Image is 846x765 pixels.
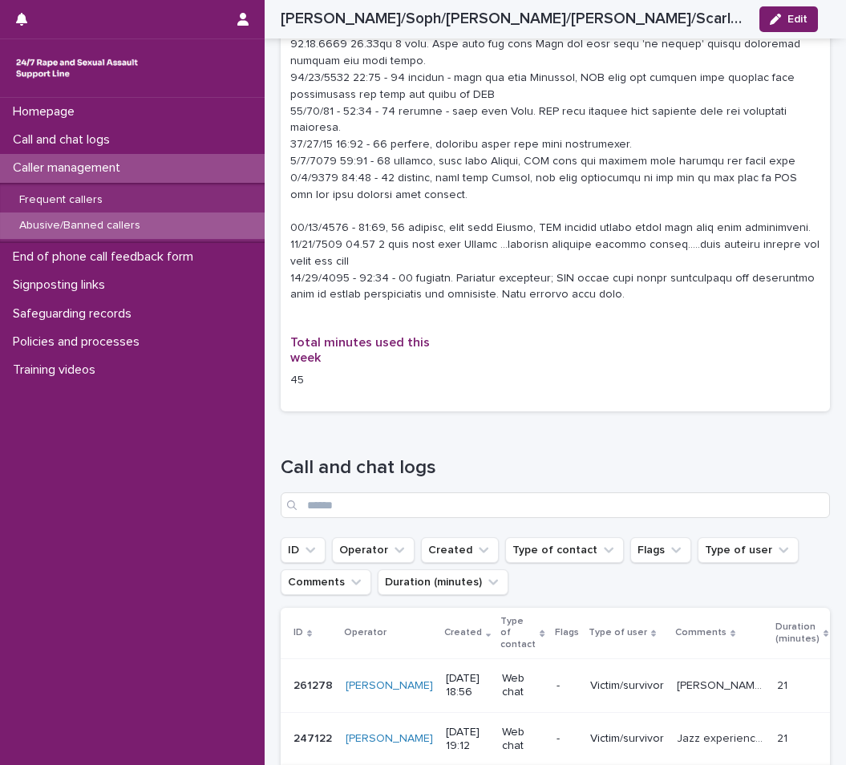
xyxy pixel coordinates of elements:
p: Flags [555,624,579,642]
p: ID [293,624,303,642]
p: Type of contact [500,613,536,654]
p: Frequent callers [6,193,115,207]
p: [DATE] 18:56 [446,672,489,699]
h1: Call and chat logs [281,456,830,480]
span: Total minutes used this week [290,336,430,364]
button: Duration (minutes) [378,569,508,595]
p: Izzy has experienced SV and has reached out for support with her mental health. Explored her feel... [677,676,767,693]
button: Edit [759,6,818,32]
img: rhQMoQhaT3yELyF149Cw [13,52,141,84]
p: 261278 [293,676,336,693]
p: Call and chat logs [6,132,123,148]
input: Search [281,492,830,518]
button: Comments [281,569,371,595]
p: Caller management [6,160,133,176]
p: 247122 [293,729,335,746]
p: [DATE] 19:12 [446,726,489,753]
p: Web chat [502,672,543,699]
p: Created [444,624,482,642]
p: Abusive/Banned callers [6,219,153,233]
p: Operator [344,624,387,642]
p: 21 [777,676,791,693]
p: Policies and processes [6,334,152,350]
p: - [557,679,577,693]
p: End of phone call feedback form [6,249,206,265]
p: Training videos [6,362,108,378]
button: Type of contact [505,537,624,563]
p: 21 [777,729,791,746]
p: Safeguarding records [6,306,144,322]
p: - [557,732,577,746]
button: Type of user [698,537,799,563]
p: Jazz experienced SV, expressed that she is pregnant, spoke in lower case and used "I'm scared" an... [677,729,767,746]
p: Victim/survivor [590,732,664,746]
p: Web chat [502,726,543,753]
p: Type of user [589,624,647,642]
h2: [PERSON_NAME]/Soph/[PERSON_NAME]/[PERSON_NAME]/Scarlet/[PERSON_NAME] - Banned/Webchatter [281,10,747,28]
p: 45 [290,372,454,389]
span: Edit [787,14,808,25]
button: ID [281,537,326,563]
button: Operator [332,537,415,563]
a: [PERSON_NAME] [346,679,433,693]
p: Duration (minutes) [775,618,820,648]
p: Victim/survivor [590,679,664,693]
p: Comments [675,624,727,642]
button: Flags [630,537,691,563]
p: Homepage [6,104,87,119]
a: [PERSON_NAME] [346,732,433,746]
p: Signposting links [6,277,118,293]
button: Created [421,537,499,563]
